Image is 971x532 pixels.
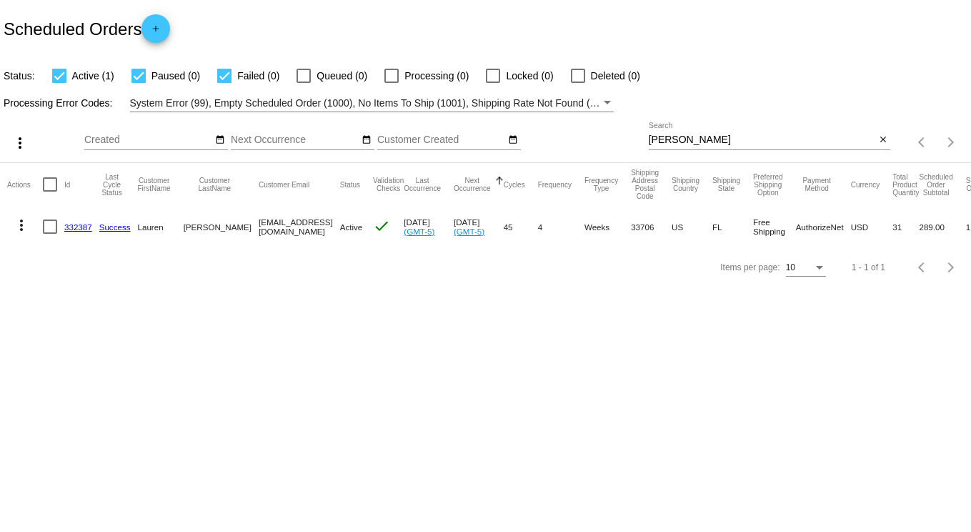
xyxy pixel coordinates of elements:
span: Deleted (0) [591,67,640,84]
div: Items per page: [720,262,780,272]
mat-icon: more_vert [13,217,30,234]
a: (GMT-5) [404,227,434,236]
button: Change sorting for ShippingCountry [672,177,699,192]
button: Change sorting for ShippingPostcode [631,169,659,200]
mat-icon: check [373,217,390,235]
mat-cell: AuthorizeNet [796,206,851,247]
mat-icon: date_range [362,134,372,146]
input: Created [84,134,213,146]
button: Change sorting for LastProcessingCycleId [99,173,125,197]
a: 332387 [64,222,92,232]
h2: Scheduled Orders [4,14,170,43]
button: Change sorting for LastOccurrenceUtc [404,177,441,192]
a: Success [99,222,131,232]
mat-cell: [EMAIL_ADDRESS][DOMAIN_NAME] [259,206,340,247]
mat-select: Filter by Processing Error Codes [130,94,614,112]
button: Next page [937,253,965,282]
mat-select: Items per page: [786,263,826,273]
mat-cell: Free Shipping [753,206,796,247]
mat-icon: more_vert [11,134,29,152]
span: Queued (0) [317,67,367,84]
mat-cell: US [672,206,712,247]
div: 1 - 1 of 1 [852,262,885,272]
mat-cell: 289.00 [919,206,965,247]
button: Change sorting for Subtotal [919,173,952,197]
mat-cell: USD [851,206,893,247]
mat-cell: [PERSON_NAME] [184,206,259,247]
button: Change sorting for CurrencyIso [851,180,880,189]
input: Customer Created [377,134,506,146]
button: Previous page [908,128,937,157]
button: Change sorting for ShippingState [712,177,740,192]
button: Change sorting for PaymentMethod.Type [796,177,838,192]
input: Next Occurrence [231,134,359,146]
button: Change sorting for Status [340,180,360,189]
button: Change sorting for FrequencyType [584,177,618,192]
mat-cell: [DATE] [404,206,454,247]
mat-icon: date_range [508,134,518,146]
button: Change sorting for Frequency [538,180,572,189]
span: Processing Error Codes: [4,97,113,109]
span: Paused (0) [151,67,200,84]
mat-cell: [DATE] [454,206,504,247]
button: Next page [937,128,965,157]
mat-cell: 31 [892,206,919,247]
button: Change sorting for PreferredShippingOption [753,173,783,197]
span: Locked (0) [506,67,553,84]
button: Previous page [908,253,937,282]
mat-cell: Lauren [138,206,184,247]
mat-header-cell: Actions [7,163,43,206]
button: Change sorting for Cycles [504,180,525,189]
button: Change sorting for Id [64,180,70,189]
mat-cell: 45 [504,206,538,247]
mat-header-cell: Total Product Quantity [892,163,919,206]
mat-icon: date_range [215,134,225,146]
mat-icon: close [878,134,888,146]
span: Failed (0) [237,67,279,84]
a: (GMT-5) [454,227,484,236]
mat-icon: add [147,24,164,41]
input: Search [649,134,876,146]
span: Active [340,222,363,232]
mat-cell: FL [712,206,753,247]
mat-header-cell: Validation Checks [373,163,404,206]
mat-cell: 33706 [631,206,672,247]
button: Clear [875,133,890,148]
span: 10 [786,262,795,272]
span: Active (1) [72,67,114,84]
mat-cell: Weeks [584,206,631,247]
button: Change sorting for CustomerFirstName [138,177,171,192]
mat-cell: 4 [538,206,584,247]
span: Status: [4,70,35,82]
button: Change sorting for CustomerLastName [184,177,246,192]
span: Processing (0) [404,67,469,84]
button: Change sorting for NextOccurrenceUtc [454,177,491,192]
button: Change sorting for CustomerEmail [259,180,309,189]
